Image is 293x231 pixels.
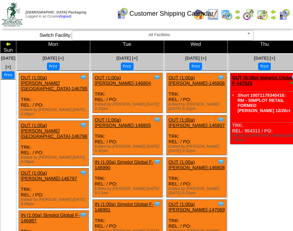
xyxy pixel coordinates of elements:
a: [DATE] [+] [1,56,16,69]
img: Tooltip [217,74,225,81]
a: OUT (1:00a) [PERSON_NAME]-146807 [169,117,225,128]
div: TRK: REL: / PO: [93,73,163,113]
div: TRK: REL: / PO: [19,73,89,119]
img: calendarcustomer.gif [116,8,128,19]
div: Edited by [PERSON_NAME] [DATE] 9:32pm [169,144,226,153]
a: IN (1:00a) Simplot Global F-146987 [21,212,80,223]
div: Edited by [PERSON_NAME] [DATE] 9:32pm [169,187,226,195]
div: Edited by [PERSON_NAME] [DATE] 9:32pm [95,102,162,111]
a: OUT (1:00a) [PERSON_NAME]-146806 [169,75,225,86]
span: [DEMOGRAPHIC_DATA] Packaging [25,11,86,15]
div: TRK: REL: / PO: [167,158,227,198]
td: Mon [16,41,90,53]
img: arrowleft.gif [5,41,11,47]
img: Tooltip [80,122,87,129]
div: TRK: REL: / PO: [93,158,163,198]
td: Wed [164,41,228,53]
a: [DATE] [+] [43,56,64,61]
a: OUT (1:00a) [PERSON_NAME]-146808 [169,159,225,170]
img: arrowright.gif [270,15,276,20]
div: TRK: REL: / PO: [19,168,89,208]
td: Tue [90,41,164,53]
td: Sun [0,41,16,53]
img: calendarblend.gif [243,9,254,20]
div: Edited by [PERSON_NAME] [DATE] 9:08pm [21,108,88,116]
img: Tooltip [154,158,161,166]
button: Print [2,71,15,79]
button: Print [47,63,60,70]
a: Short 10071179340416: RM - SIMPLOT RETAIL FORMED [PERSON_NAME] 12/20ct [238,93,290,113]
img: Tooltip [154,116,161,123]
div: Edited by [PERSON_NAME] [DATE] 9:08pm [21,155,88,164]
img: Tooltip [80,74,87,81]
div: TRK: REL: / PO: [167,73,227,113]
img: calendarinout.gif [257,9,268,20]
a: IN (1:00a) Simplot Global F-146990 [95,159,154,170]
a: OUT (1:00a) [PERSON_NAME]-146797 [21,170,77,181]
img: zoroco-logo-small.webp [2,2,22,27]
a: OUT (1:00a) [PERSON_NAME]-146804 [95,75,151,86]
a: OUT (1:00a) [PERSON_NAME]-146805 [95,117,151,128]
div: TRK: REL: / PO: [93,115,163,155]
div: Edited by [PERSON_NAME] [DATE] 9:32pm [95,144,162,153]
a: [DATE] [+] [185,56,206,61]
div: Edited by [PERSON_NAME] [DATE] 9:32pm [169,102,226,111]
button: Print [189,63,202,70]
div: TRK: REL: / PO: [19,121,89,166]
a: (logout) [59,15,71,19]
button: Print [121,63,134,70]
a: OUT (1:00a) [PERSON_NAME][GEOGRAPHIC_DATA]-146795 [21,75,87,91]
img: calendarcustomer.gif [278,9,290,20]
img: Tooltip [80,211,87,219]
span: Customer Shipping Calendar [130,10,214,17]
img: Tooltip [154,74,161,81]
img: Tooltip [217,200,225,208]
a: [DATE] [+] [254,56,275,61]
a: OUT (1:00a) [PERSON_NAME]-147069 [169,202,225,212]
a: OUT (1:00a) [PERSON_NAME][GEOGRAPHIC_DATA]-146796 [21,123,87,139]
span: All Facilities [75,31,244,39]
img: Tooltip [217,116,225,123]
img: Tooltip [217,158,225,166]
a: IN (1:00a) Simplot Global F-146991 [95,202,154,212]
button: Print [258,63,271,70]
img: arrowleft.gif [270,9,276,15]
span: Logged in as Ccrane [25,11,86,19]
div: Edited by [PERSON_NAME] [DATE] 9:17pm [95,187,162,195]
img: Tooltip [80,169,87,176]
a: [DATE] [+] [116,56,138,61]
img: Tooltip [154,200,161,208]
div: Edited by [PERSON_NAME] [DATE] 9:08pm [21,198,88,206]
div: TRK: REL: / PO: [167,115,227,155]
